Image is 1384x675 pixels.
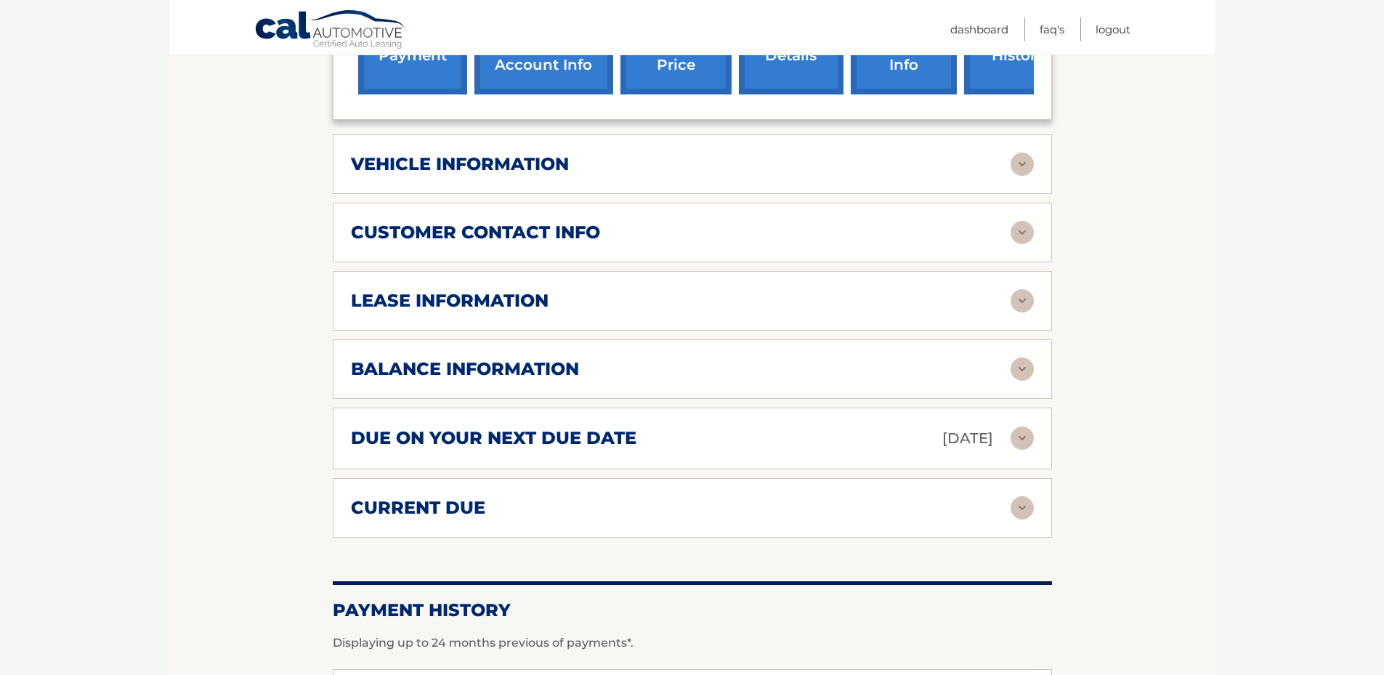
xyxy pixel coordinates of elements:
a: FAQ's [1040,17,1064,41]
img: accordion-rest.svg [1011,289,1034,312]
img: accordion-rest.svg [1011,496,1034,520]
img: accordion-rest.svg [1011,153,1034,176]
img: accordion-rest.svg [1011,357,1034,381]
a: Dashboard [950,17,1008,41]
h2: customer contact info [351,222,600,243]
p: [DATE] [942,426,993,451]
p: Displaying up to 24 months previous of payments*. [333,634,1052,652]
h2: current due [351,497,485,519]
h2: due on your next due date [351,427,636,449]
img: accordion-rest.svg [1011,221,1034,244]
h2: balance information [351,358,579,380]
h2: Payment History [333,599,1052,621]
h2: vehicle information [351,153,569,175]
h2: lease information [351,290,549,312]
a: Logout [1096,17,1130,41]
img: accordion-rest.svg [1011,427,1034,450]
a: Cal Automotive [254,9,407,52]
